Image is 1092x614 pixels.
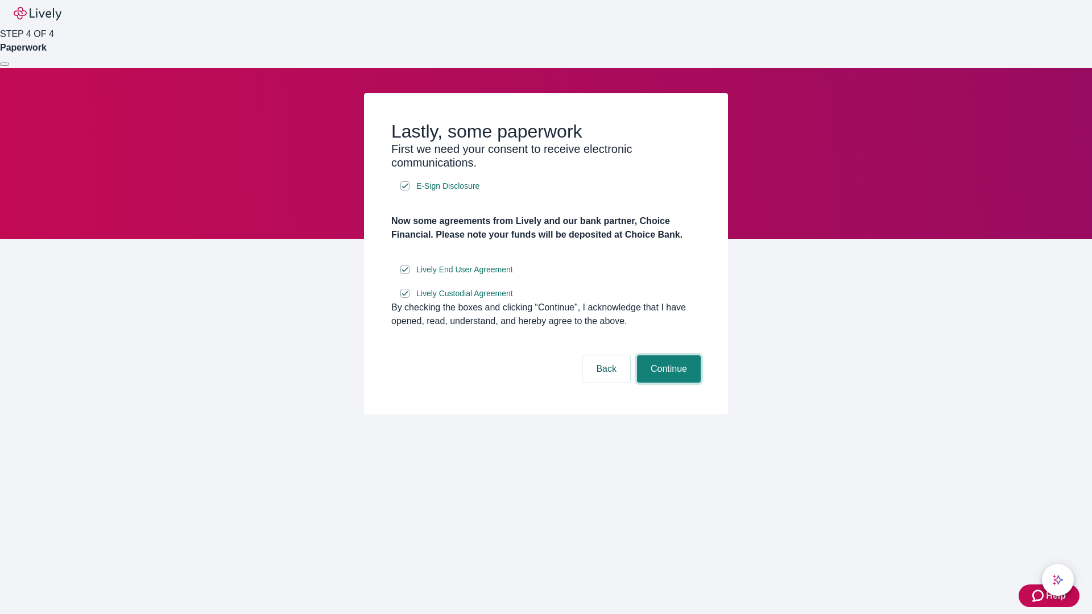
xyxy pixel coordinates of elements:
[416,180,479,192] span: E-Sign Disclosure
[416,264,513,276] span: Lively End User Agreement
[582,355,630,383] button: Back
[414,263,515,277] a: e-sign disclosure document
[416,288,513,300] span: Lively Custodial Agreement
[414,287,515,301] a: e-sign disclosure document
[391,121,701,142] h2: Lastly, some paperwork
[14,7,61,20] img: Lively
[1052,574,1064,586] svg: Lively AI Assistant
[414,179,482,193] a: e-sign disclosure document
[1046,589,1066,603] span: Help
[1032,589,1046,603] svg: Zendesk support icon
[391,214,701,242] h4: Now some agreements from Lively and our bank partner, Choice Financial. Please note your funds wi...
[637,355,701,383] button: Continue
[1042,564,1074,596] button: chat
[1019,584,1079,607] button: Zendesk support iconHelp
[391,142,701,169] h3: First we need your consent to receive electronic communications.
[391,301,701,328] div: By checking the boxes and clicking “Continue", I acknowledge that I have opened, read, understand...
